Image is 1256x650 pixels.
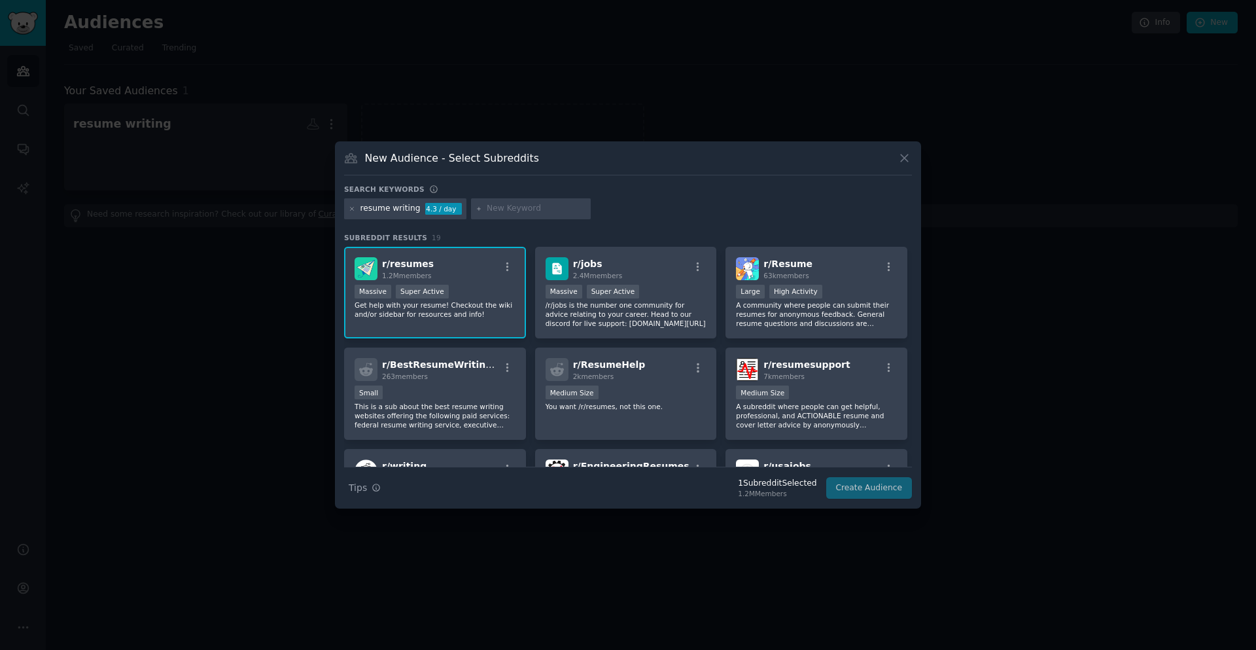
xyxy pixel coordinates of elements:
span: r/ EngineeringResumes [573,461,689,471]
span: 2k members [573,372,614,380]
button: Tips [344,477,385,499]
span: r/ jobs [573,259,602,269]
input: New Keyword [487,203,586,215]
span: 2.4M members [573,272,623,280]
span: r/ ResumeHelp [573,359,646,370]
h3: Search keywords [344,185,425,194]
div: 4.3 / day [425,203,462,215]
div: Massive [355,285,391,298]
p: A community where people can submit their resumes for anonymous feedback. General resume question... [736,300,897,328]
img: writing [355,460,377,482]
div: Super Active [396,285,449,298]
h3: New Audience - Select Subreddits [365,151,539,165]
div: Massive [546,285,582,298]
p: A subreddit where people can get helpful, professional, and ACTIONABLE resume and cover letter ad... [736,402,897,429]
span: Tips [349,481,367,495]
span: 7k members [763,372,805,380]
img: usajobs [736,460,759,482]
p: You want /r/resumes, not this one. [546,402,706,411]
p: Get help with your resume! Checkout the wiki and/or sidebar for resources and info! [355,300,515,319]
div: 1 Subreddit Selected [738,478,816,490]
img: EngineeringResumes [546,460,568,482]
span: r/ writing [382,461,427,471]
div: Medium Size [736,386,789,399]
div: Large [736,285,765,298]
span: Subreddit Results [344,233,427,242]
span: 263 members [382,372,428,380]
div: Super Active [587,285,640,298]
span: r/ resumesupport [763,359,850,370]
div: 1.2M Members [738,489,816,498]
p: /r/jobs is the number one community for advice relating to your career. Head to our discord for l... [546,300,706,328]
img: resumesupport [736,358,759,381]
span: 1.2M members [382,272,432,280]
span: r/ BestResumeWritingSite [382,359,512,370]
img: jobs [546,257,568,280]
p: This is a sub about the best resume writing websites offering the following paid services: federa... [355,402,515,429]
img: resumes [355,257,377,280]
div: High Activity [769,285,822,298]
div: Small [355,386,383,399]
span: r/ usajobs [763,461,811,471]
img: Resume [736,257,759,280]
span: 63k members [763,272,809,280]
span: r/ Resume [763,259,812,269]
span: 19 [432,234,441,242]
div: resume writing [360,203,421,215]
span: r/ resumes [382,259,434,269]
div: Medium Size [546,386,599,399]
